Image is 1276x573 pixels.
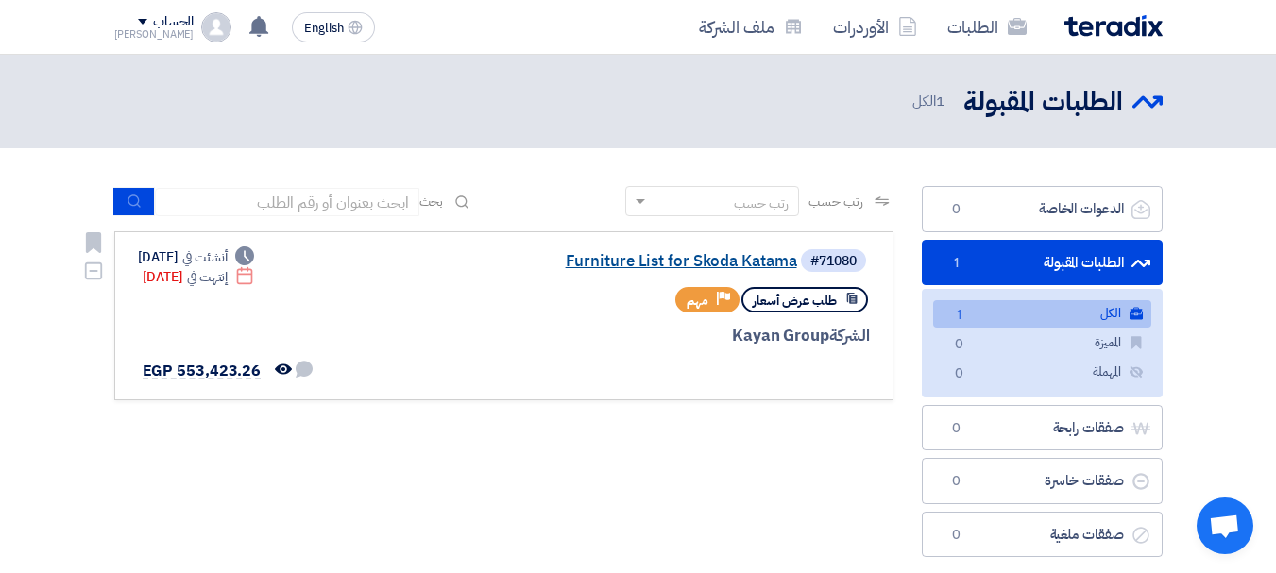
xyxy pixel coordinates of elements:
[945,254,968,273] span: 1
[138,247,255,267] div: [DATE]
[808,192,862,211] span: رتب حسب
[945,419,968,438] span: 0
[945,472,968,491] span: 0
[945,200,968,219] span: 0
[948,364,971,384] span: 0
[687,292,708,310] span: مهم
[810,255,857,268] div: #71080
[182,247,228,267] span: أنشئت في
[933,300,1151,328] a: الكل
[922,512,1163,558] a: صفقات ملغية0
[114,29,195,40] div: [PERSON_NAME]
[684,5,818,49] a: ملف الشركة
[922,458,1163,504] a: صفقات خاسرة0
[912,91,948,112] span: الكل
[945,526,968,545] span: 0
[818,5,932,49] a: الأوردرات
[922,405,1163,451] a: صفقات رابحة0
[829,324,870,347] span: الشركة
[153,14,194,30] div: الحساب
[292,12,375,42] button: English
[753,292,837,310] span: طلب عرض أسعار
[963,84,1123,121] h2: الطلبات المقبولة
[922,240,1163,286] a: الطلبات المقبولة1
[936,91,944,111] span: 1
[922,186,1163,232] a: الدعوات الخاصة0
[416,324,870,348] div: Kayan Group
[155,188,419,216] input: ابحث بعنوان أو رقم الطلب
[933,359,1151,386] a: المهملة
[419,253,797,270] a: Furniture List for Skoda Katama
[143,267,255,287] div: [DATE]
[948,306,971,326] span: 1
[933,329,1151,357] a: المميزة
[1197,497,1253,554] div: Open chat
[143,360,262,382] span: EGP 553,423.26
[734,194,789,213] div: رتب حسب
[187,267,228,287] span: إنتهت في
[304,22,344,35] span: English
[932,5,1042,49] a: الطلبات
[1064,15,1163,37] img: Teradix logo
[948,335,971,355] span: 0
[201,12,231,42] img: profile_test.png
[419,192,444,211] span: بحث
